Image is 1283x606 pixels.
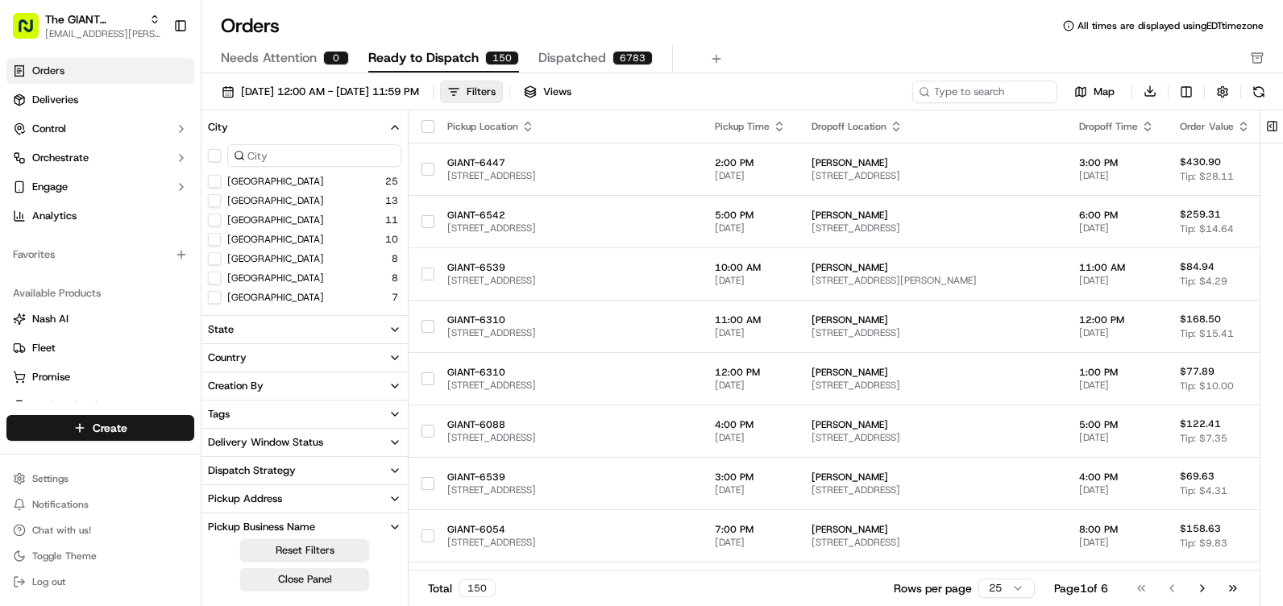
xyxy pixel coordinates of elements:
[221,48,317,68] span: Needs Attention
[32,550,97,562] span: Toggle Theme
[42,104,290,121] input: Got a question? Start typing here...
[812,379,1053,392] span: [STREET_ADDRESS]
[715,274,786,287] span: [DATE]
[227,194,324,207] label: [GEOGRAPHIC_DATA]
[812,169,1053,182] span: [STREET_ADDRESS]
[440,81,503,103] button: Filters
[715,261,786,274] span: 10:00 AM
[392,272,398,284] span: 8
[6,280,194,306] div: Available Products
[227,252,324,265] label: [GEOGRAPHIC_DATA]
[715,523,786,536] span: 7:00 PM
[894,580,972,596] p: Rows per page
[715,366,786,379] span: 12:00 PM
[208,407,230,421] div: Tags
[447,274,689,287] span: [STREET_ADDRESS]
[6,364,194,390] button: Promise
[6,203,194,229] a: Analytics
[812,156,1053,169] span: [PERSON_NAME]
[459,579,496,597] div: 150
[715,536,786,549] span: [DATE]
[13,370,188,384] a: Promise
[447,379,689,392] span: [STREET_ADDRESS]
[45,11,143,27] button: The GIANT Company
[1180,470,1214,483] span: $69.63
[715,484,786,496] span: [DATE]
[543,85,571,99] span: Views
[6,467,194,490] button: Settings
[1079,366,1154,379] span: 1:00 PM
[1079,431,1154,444] span: [DATE]
[385,175,398,188] span: 25
[45,27,160,40] span: [EMAIL_ADDRESS][PERSON_NAME][DOMAIN_NAME]
[16,235,29,248] div: 📗
[221,13,280,39] h1: Orders
[1079,169,1154,182] span: [DATE]
[1180,260,1214,273] span: $84.94
[715,326,786,339] span: [DATE]
[385,233,398,246] span: 10
[368,48,479,68] span: Ready to Dispatch
[208,379,264,393] div: Creation By
[812,471,1053,484] span: [PERSON_NAME]
[447,156,689,169] span: GIANT-6447
[32,234,123,250] span: Knowledge Base
[214,81,426,103] button: [DATE] 12:00 AM - [DATE] 11:59 PM
[208,463,296,478] div: Dispatch Strategy
[912,81,1057,103] input: Type to search
[1180,275,1227,288] span: Tip: $4.29
[447,431,689,444] span: [STREET_ADDRESS]
[13,399,188,413] a: Product Catalog
[467,85,496,99] div: Filters
[1180,380,1234,392] span: Tip: $10.00
[1180,522,1221,535] span: $158.63
[715,379,786,392] span: [DATE]
[428,579,496,597] div: Total
[274,159,293,178] button: Start new chat
[16,16,48,48] img: Nash
[6,116,194,142] button: Control
[447,313,689,326] span: GIANT-6310
[447,326,689,339] span: [STREET_ADDRESS]
[1079,156,1154,169] span: 3:00 PM
[715,222,786,235] span: [DATE]
[6,545,194,567] button: Toggle Theme
[1180,432,1227,445] span: Tip: $7.35
[227,214,324,226] label: [GEOGRAPHIC_DATA]
[715,209,786,222] span: 5:00 PM
[32,370,70,384] span: Promise
[201,429,408,456] button: Delivery Window Status
[812,418,1053,431] span: [PERSON_NAME]
[114,272,195,285] a: Powered byPylon
[392,252,398,265] span: 8
[6,174,194,200] button: Engage
[1079,120,1154,133] div: Dropoff Time
[32,93,78,107] span: Deliveries
[10,227,130,256] a: 📗Knowledge Base
[1079,471,1154,484] span: 4:00 PM
[136,235,149,248] div: 💻
[812,523,1053,536] span: [PERSON_NAME]
[240,539,369,562] button: Reset Filters
[812,274,1053,287] span: [STREET_ADDRESS][PERSON_NAME]
[485,51,519,65] div: 150
[1180,537,1227,550] span: Tip: $9.83
[6,58,194,84] a: Orders
[32,122,66,136] span: Control
[6,306,194,332] button: Nash AI
[538,48,606,68] span: Dispatched
[201,372,408,400] button: Creation By
[32,399,110,413] span: Product Catalog
[32,575,65,588] span: Log out
[1180,313,1221,326] span: $168.50
[227,291,324,304] label: [GEOGRAPHIC_DATA]
[32,312,69,326] span: Nash AI
[227,175,324,188] label: [GEOGRAPHIC_DATA]
[32,472,69,485] span: Settings
[812,120,1053,133] div: Dropoff Location
[241,85,419,99] span: [DATE] 12:00 AM - [DATE] 11:59 PM
[208,322,234,337] div: State
[201,344,408,371] button: Country
[715,431,786,444] span: [DATE]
